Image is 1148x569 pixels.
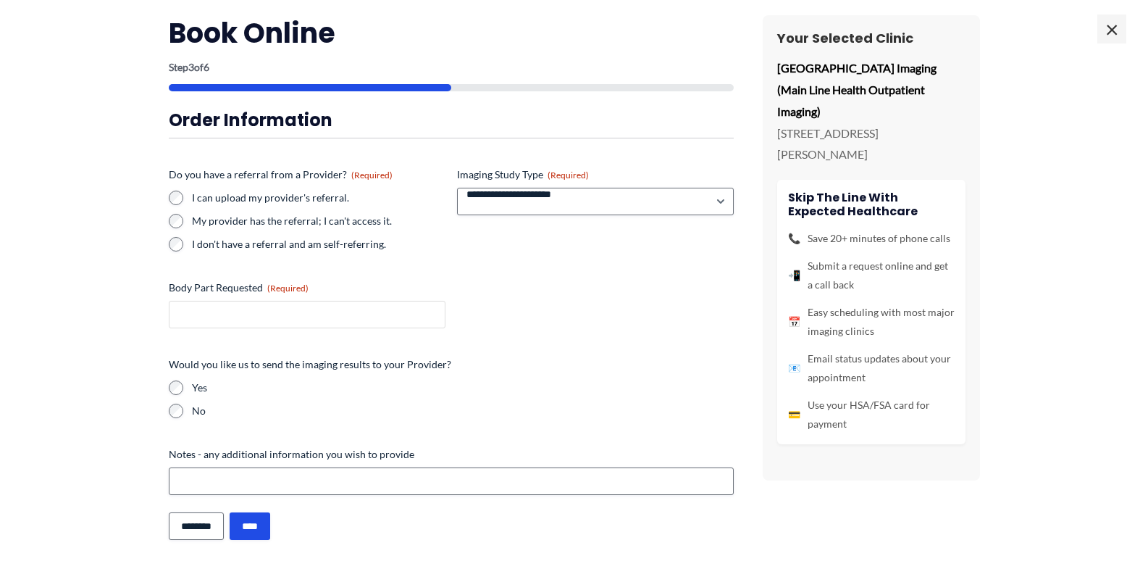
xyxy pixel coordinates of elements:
li: Use your HSA/FSA card for payment [788,396,955,433]
span: 📅 [788,312,800,331]
p: Step of [169,62,734,72]
span: (Required) [267,283,309,294]
legend: Would you like us to send the imaging results to your Provider? [169,357,451,372]
label: Imaging Study Type [457,167,734,182]
li: Easy scheduling with most major imaging clinics [788,303,955,341]
label: I can upload my provider's referral. [192,191,445,205]
li: Email status updates about your appointment [788,349,955,387]
span: 📞 [788,229,800,248]
label: Body Part Requested [169,281,445,295]
span: 📲 [788,266,800,285]
label: Yes [192,381,734,395]
h3: Your Selected Clinic [777,30,965,46]
span: × [1097,14,1126,43]
label: I don't have a referral and am self-referring. [192,237,445,252]
h2: Book Online [169,15,734,51]
label: No [192,404,734,418]
h3: Order Information [169,109,734,131]
h4: Skip the line with Expected Healthcare [788,191,955,218]
span: 3 [188,61,194,73]
p: [STREET_ADDRESS][PERSON_NAME] [777,122,965,165]
li: Submit a request online and get a call back [788,257,955,294]
label: Notes - any additional information you wish to provide [169,447,734,462]
span: (Required) [351,170,393,180]
span: 📧 [788,359,800,378]
span: 6 [204,61,209,73]
label: My provider has the referral; I can't access it. [192,214,445,228]
li: Save 20+ minutes of phone calls [788,229,955,248]
p: [GEOGRAPHIC_DATA] Imaging (Main Line Health Outpatient Imaging) [777,57,965,122]
legend: Do you have a referral from a Provider? [169,167,393,182]
span: 💳 [788,405,800,424]
span: (Required) [548,170,589,180]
